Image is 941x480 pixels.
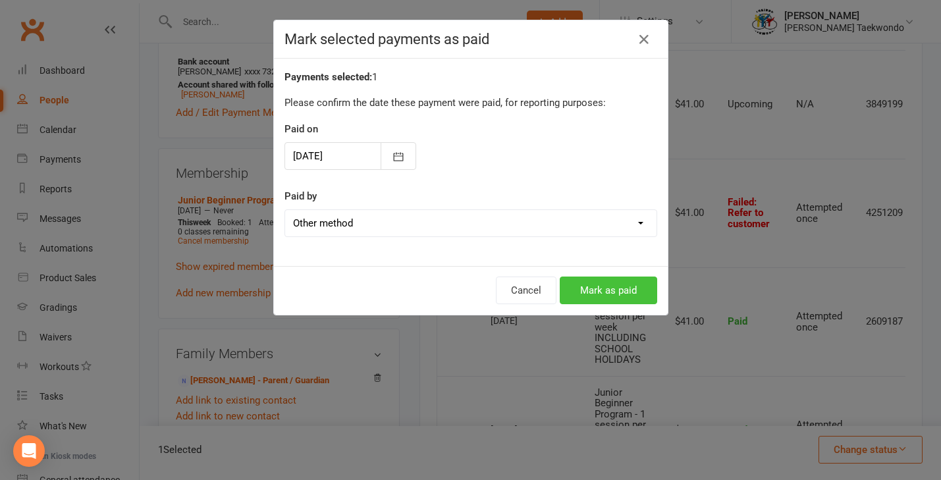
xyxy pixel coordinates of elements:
[13,435,45,467] div: Open Intercom Messenger
[284,71,372,83] strong: Payments selected:
[284,95,657,111] p: Please confirm the date these payment were paid, for reporting purposes:
[284,121,318,137] label: Paid on
[560,277,657,304] button: Mark as paid
[496,277,556,304] button: Cancel
[284,188,317,204] label: Paid by
[284,69,657,85] div: 1
[284,31,657,47] h4: Mark selected payments as paid
[633,29,655,50] button: Close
